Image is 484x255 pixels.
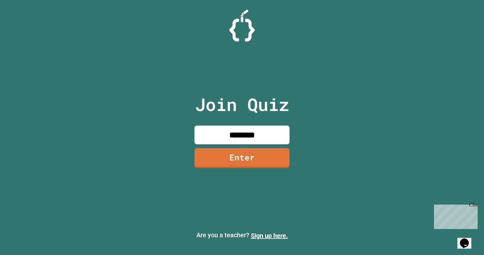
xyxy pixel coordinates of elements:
iframe: chat widget [457,230,478,249]
div: Chat with us now!Close [3,3,44,40]
a: Enter [194,148,290,168]
img: Logo.svg [229,10,255,42]
p: Join Quiz [195,91,289,118]
a: Sign up here. [251,232,288,239]
iframe: chat widget [431,202,478,229]
p: Are you a teacher? [5,230,479,240]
